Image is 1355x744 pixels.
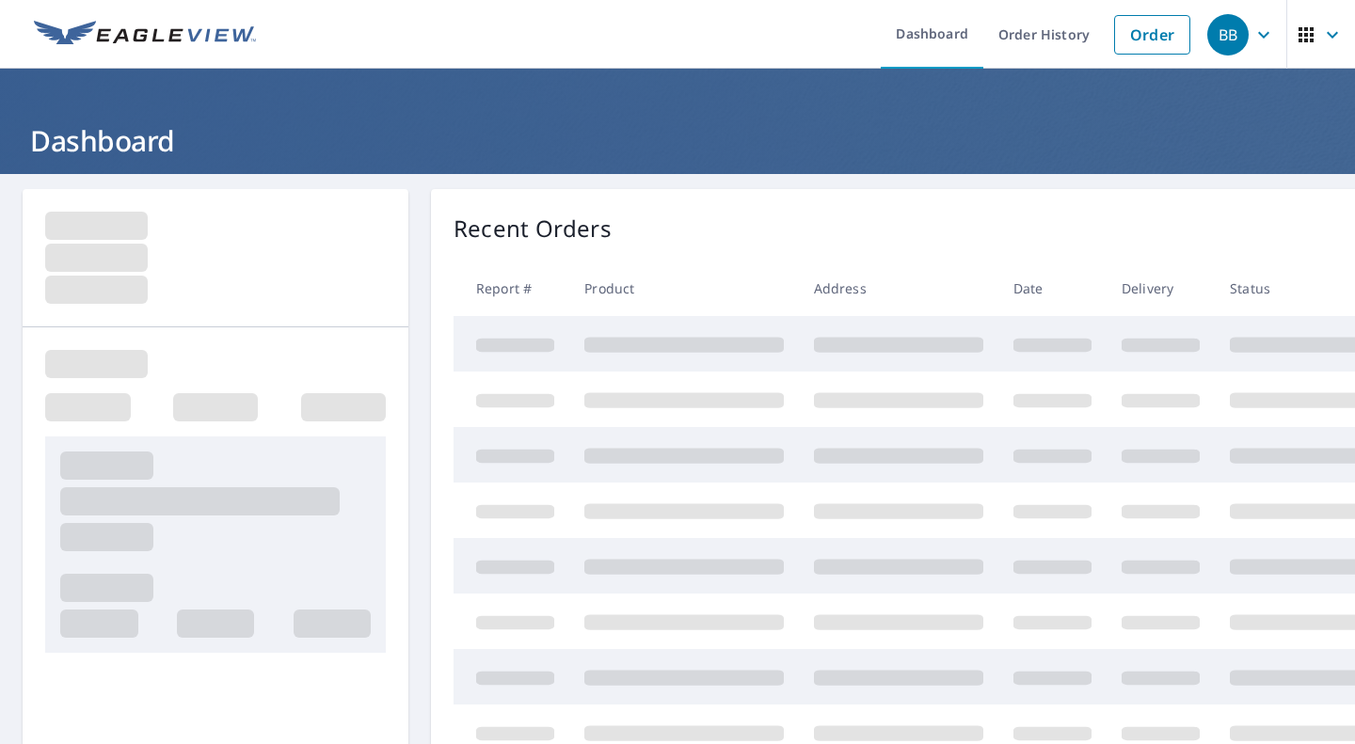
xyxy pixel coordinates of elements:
th: Date [998,261,1107,316]
th: Address [799,261,998,316]
h1: Dashboard [23,121,1332,160]
div: BB [1207,14,1249,55]
th: Report # [454,261,569,316]
a: Order [1114,15,1190,55]
th: Delivery [1107,261,1215,316]
p: Recent Orders [454,212,612,245]
th: Product [569,261,799,316]
img: EV Logo [34,21,256,49]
